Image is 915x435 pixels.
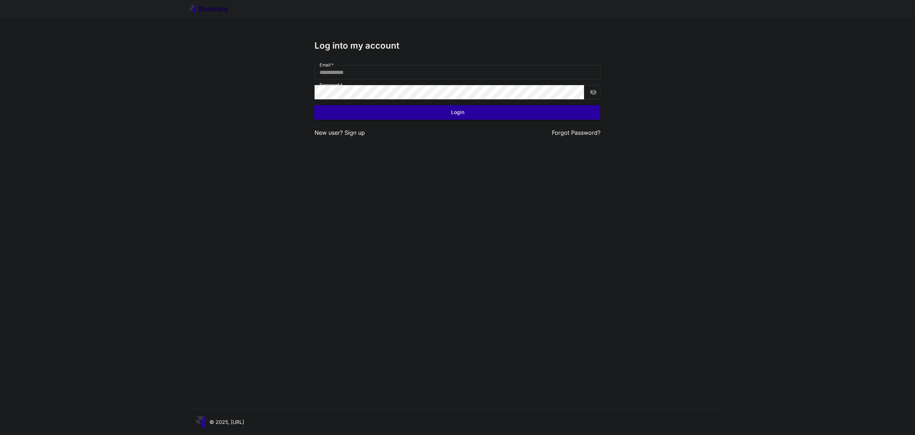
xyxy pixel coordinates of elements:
[587,86,600,99] button: toggle password visibility
[209,418,244,426] p: © 2025, [URL]
[345,128,365,137] button: Sign up
[320,62,333,68] label: Email
[315,41,600,51] h3: Log into my account
[552,128,600,137] button: Forgot Password?
[320,82,342,88] label: Password
[315,128,365,137] p: New user?
[315,105,600,120] button: Login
